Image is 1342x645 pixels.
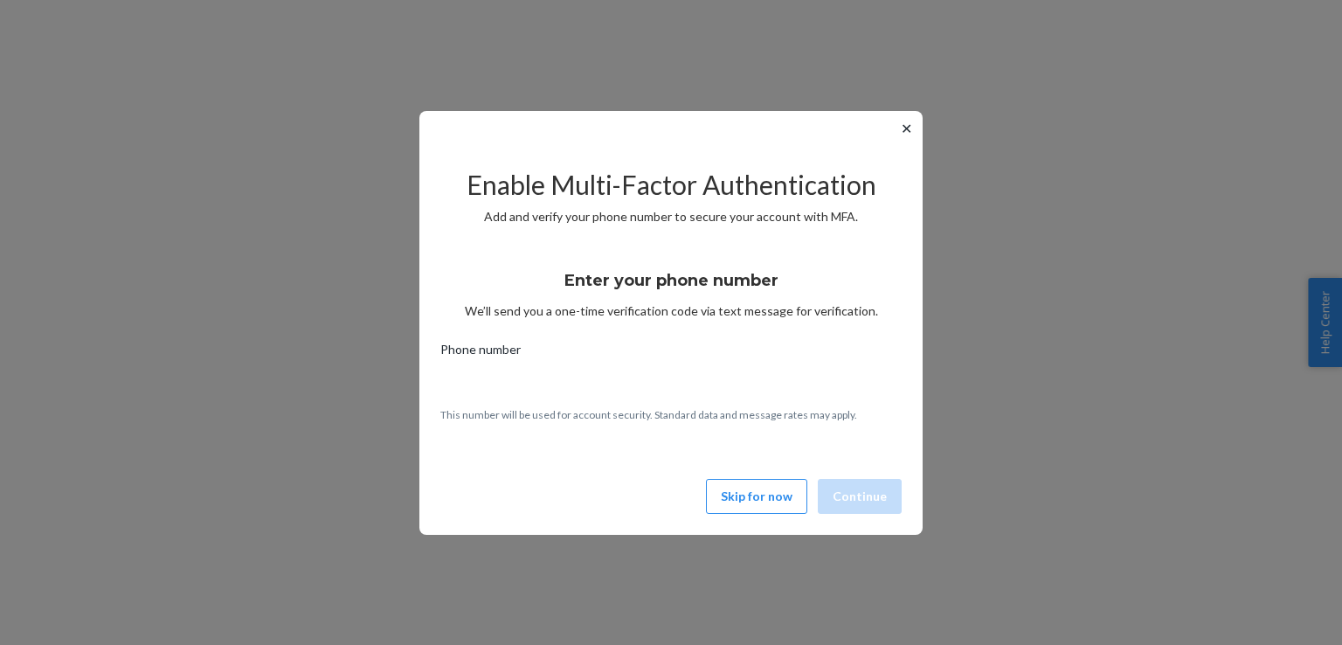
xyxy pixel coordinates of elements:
[818,479,902,514] button: Continue
[564,269,778,292] h3: Enter your phone number
[440,341,521,365] span: Phone number
[440,170,902,199] h2: Enable Multi-Factor Authentication
[706,479,807,514] button: Skip for now
[440,255,902,320] div: We’ll send you a one-time verification code via text message for verification.
[440,208,902,225] p: Add and verify your phone number to secure your account with MFA.
[897,118,916,139] button: ✕
[440,407,902,422] p: This number will be used for account security. Standard data and message rates may apply.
